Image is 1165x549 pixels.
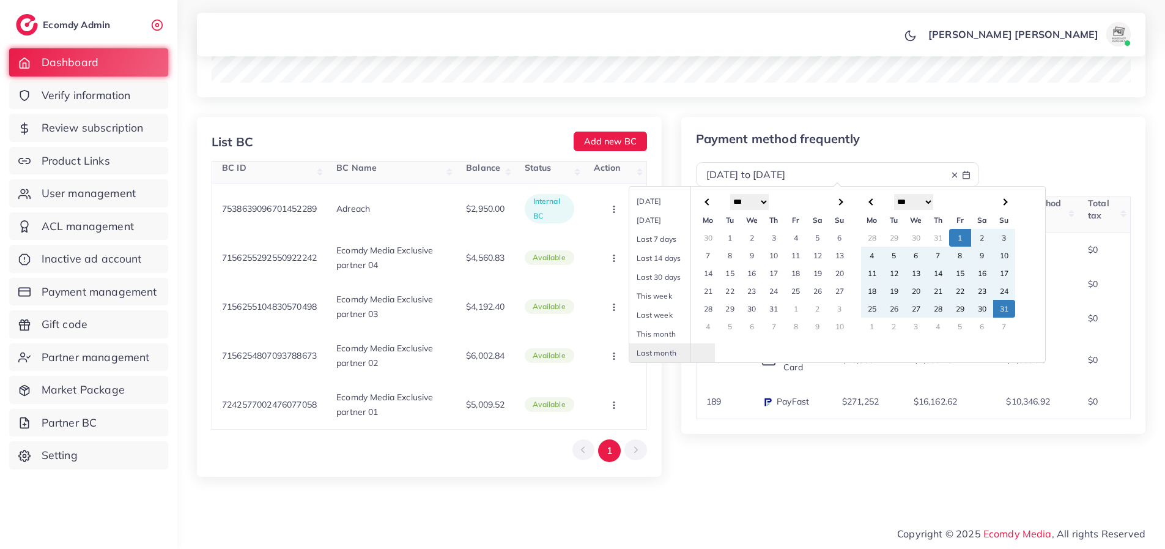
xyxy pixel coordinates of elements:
td: 31 [763,300,785,318]
td: 21 [697,282,719,300]
td: 31 [927,229,949,247]
td: 27 [905,300,927,318]
td: 18 [861,282,883,300]
li: Last 7 days [629,230,715,248]
a: logoEcomdy Admin [16,14,113,35]
td: 3 [993,229,1015,247]
td: 10 [993,247,1015,264]
th: Th [763,211,785,229]
th: Fr [949,211,971,229]
button: Go to page 1 [598,439,621,462]
td: 28 [861,229,883,247]
td: 12 [807,247,829,264]
td: 2 [971,229,993,247]
td: 24 [993,282,1015,300]
th: Su [829,211,851,229]
p: $0 [1088,353,1098,367]
span: Status [525,162,552,173]
p: 7538639096701452289 [222,201,317,216]
td: 30 [741,300,763,318]
td: 4 [697,318,719,335]
p: available [533,299,565,314]
td: 13 [829,247,851,264]
p: $16,162.62 [914,394,958,409]
td: 5 [949,318,971,335]
td: 10 [829,318,851,335]
span: Verify information [42,88,131,103]
a: Dashboard [9,48,168,77]
p: Ecomdy Media Exclusive partner 03 [336,292,446,321]
td: 5 [719,318,741,335]
td: 30 [697,229,719,247]
td: 7 [697,247,719,264]
td: 8 [949,247,971,264]
a: Partner BC [9,409,168,437]
a: Review subscription [9,114,168,142]
th: Sa [971,211,993,229]
td: 19 [807,264,829,282]
p: $4,560.83 [466,250,505,265]
td: 9 [971,247,993,264]
img: payment [761,396,774,408]
p: $0 [1088,242,1098,257]
td: 10 [763,247,785,264]
td: 25 [861,300,883,318]
td: 28 [697,300,719,318]
th: Mo [861,211,883,229]
td: 11 [861,264,883,282]
li: This week [629,286,715,305]
h2: Ecomdy Admin [43,19,113,31]
p: $10,346.92 [1006,394,1050,409]
td: 1 [861,318,883,335]
td: 16 [741,264,763,282]
th: Mo [697,211,719,229]
a: User management [9,179,168,207]
li: Last 14 days [629,248,715,267]
a: [PERSON_NAME] [PERSON_NAME]avatar [922,22,1136,47]
ul: Pagination [572,439,647,462]
span: Partner management [42,349,150,365]
td: 1 [719,229,741,247]
td: 19 [883,282,905,300]
td: 29 [949,300,971,318]
p: 189 [706,394,721,409]
li: [DATE] [629,192,715,211]
div: List BC [212,133,253,151]
span: Total tax [1088,198,1109,221]
td: 15 [949,264,971,282]
td: 21 [927,282,949,300]
span: Balance [466,162,500,173]
td: 11 [785,247,807,264]
td: 18 [785,264,807,282]
a: Product Links [9,147,168,175]
button: Add new BC [574,132,647,151]
td: 7 [993,318,1015,335]
li: [DATE] [629,211,715,230]
p: PayFast [761,394,809,409]
li: Last month [629,343,715,362]
td: 9 [741,247,763,264]
td: 6 [741,318,763,335]
td: 13 [905,264,927,282]
td: 1 [785,300,807,318]
th: Sa [807,211,829,229]
td: 6 [905,247,927,264]
td: 4 [861,247,883,264]
a: ACL management [9,212,168,241]
td: 28 [927,300,949,318]
span: Product Links [42,153,110,169]
td: 7 [763,318,785,335]
p: available [533,348,565,363]
td: 23 [971,282,993,300]
p: Adreach [336,201,370,216]
span: Action [594,162,621,173]
span: Copyright © 2025 [897,526,1145,541]
p: $271,252 [842,394,879,409]
th: Th [927,211,949,229]
img: avatar [1106,22,1131,47]
a: Market Package [9,376,168,404]
td: 15 [719,264,741,282]
td: 6 [829,229,851,247]
td: 23 [741,282,763,300]
td: 8 [785,318,807,335]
